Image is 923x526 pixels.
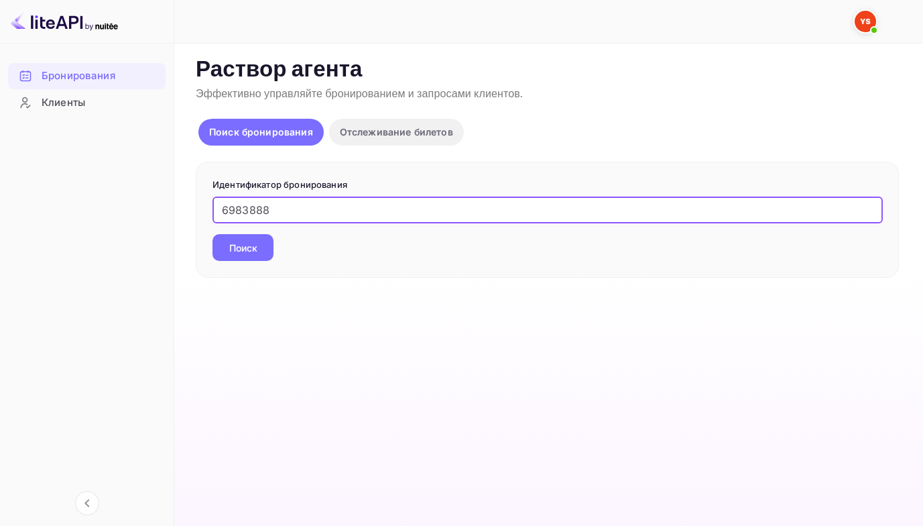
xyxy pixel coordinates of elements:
[11,11,118,32] img: Логотип LiteAPI
[75,491,99,515] button: Свернуть навигацию
[196,56,363,85] ya-tr-span: Раствор агента
[212,179,347,190] ya-tr-span: Идентификатор бронирования
[340,126,453,138] ya-tr-span: Отслеживание билетов
[42,68,115,84] ya-tr-span: Бронирования
[8,63,166,88] a: Бронирования
[209,126,313,138] ya-tr-span: Поиск бронирования
[8,90,166,116] div: Клиенты
[855,11,876,32] img: Служба Поддержки Яндекса
[196,87,523,101] ya-tr-span: Эффективно управляйте бронированием и запросами клиентов.
[8,90,166,115] a: Клиенты
[8,63,166,89] div: Бронирования
[229,241,257,255] ya-tr-span: Поиск
[212,197,883,223] input: Введите идентификатор бронирования (например, 63782194)
[42,95,85,111] ya-tr-span: Клиенты
[212,234,273,261] button: Поиск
